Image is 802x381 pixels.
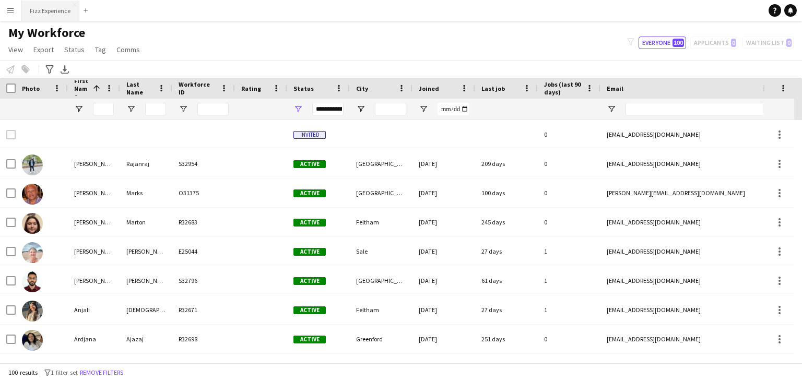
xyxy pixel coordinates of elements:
span: Active [293,248,326,256]
span: Status [293,85,314,92]
span: Rating [241,85,261,92]
button: Open Filter Menu [356,104,365,114]
div: [DATE] [412,208,475,236]
div: 100 days [475,178,538,207]
input: City Filter Input [375,103,406,115]
input: Last Name Filter Input [145,103,166,115]
div: [GEOGRAPHIC_DATA] [350,149,412,178]
div: [DATE] [412,237,475,266]
span: City [356,85,368,92]
img: Alexandra Marton [22,213,43,234]
div: R32698 [172,325,235,353]
div: Feltham [350,208,412,236]
div: R32683 [172,208,235,236]
div: [PERSON_NAME] [68,208,120,236]
div: Ajazaj [120,325,172,353]
div: S32796 [172,266,235,295]
div: 27 days [475,237,538,266]
div: [GEOGRAPHIC_DATA] [350,266,412,295]
div: S32954 [172,149,235,178]
button: Open Filter Menu [126,104,136,114]
div: O31375 [172,178,235,207]
div: 245 days [475,208,538,236]
app-action-btn: Export XLSX [58,63,71,76]
button: Remove filters [78,367,125,378]
div: [DATE] [412,325,475,353]
span: Active [293,336,326,343]
div: 27 days [475,295,538,324]
div: [DATE] [412,178,475,207]
div: Feltham [350,295,412,324]
span: Jobs (last 90 days) [544,80,582,96]
div: Ardjana [68,325,120,353]
span: First Name [74,77,89,100]
div: [DATE] [412,266,475,295]
span: Joined [419,85,439,92]
input: Row Selection is disabled for this row (unchecked) [6,130,16,139]
a: Comms [112,43,144,56]
a: Tag [91,43,110,56]
span: Invited [293,131,326,139]
input: Joined Filter Input [438,103,469,115]
button: Open Filter Menu [607,104,616,114]
button: Open Filter Menu [419,104,428,114]
div: [DEMOGRAPHIC_DATA] Villamer [120,295,172,324]
div: [GEOGRAPHIC_DATA] [350,178,412,207]
div: Marks [120,178,172,207]
div: 251 days [475,325,538,353]
span: Status [64,45,85,54]
div: 1 [538,295,600,324]
span: Active [293,189,326,197]
button: Open Filter Menu [293,104,303,114]
img: Ardjana Ajazaj [22,330,43,351]
div: 0 [538,325,600,353]
button: Open Filter Menu [74,104,84,114]
div: 209 days [475,149,538,178]
span: Photo [22,85,40,92]
span: Export [33,45,54,54]
div: 0 [538,178,600,207]
div: 0 [538,149,600,178]
div: 0 [538,208,600,236]
a: Export [29,43,58,56]
div: [PERSON_NAME] [68,149,120,178]
div: 1 [538,266,600,295]
div: R32671 [172,295,235,324]
div: E25044 [172,237,235,266]
span: Comms [116,45,140,54]
div: 0 [538,120,600,149]
div: [PERSON_NAME] [120,266,172,295]
div: Anjali [68,295,120,324]
input: First Name Filter Input [93,103,114,115]
div: [PERSON_NAME] [68,266,120,295]
span: Email [607,85,623,92]
img: Alan Marks [22,184,43,205]
div: Greenford [350,325,412,353]
span: Last Name [126,80,154,96]
a: View [4,43,27,56]
div: [PERSON_NAME] [68,237,120,266]
span: My Workforce [8,25,85,41]
div: [PERSON_NAME] [120,237,172,266]
a: Status [60,43,89,56]
img: Alpesh Kerai [22,271,43,292]
div: [DATE] [412,295,475,324]
input: Workforce ID Filter Input [197,103,229,115]
div: Sale [350,237,412,266]
div: [DATE] [412,149,475,178]
div: Marton [120,208,172,236]
span: 100 [673,39,684,47]
img: Anjali Hinduja Villamer [22,301,43,322]
div: Rajanraj [120,149,172,178]
button: Everyone100 [639,37,686,49]
span: Tag [95,45,106,54]
div: [PERSON_NAME] [68,178,120,207]
app-action-btn: Advanced filters [43,63,56,76]
span: Workforce ID [179,80,216,96]
span: Active [293,277,326,285]
span: Active [293,160,326,168]
div: 1 [538,237,600,266]
span: Last job [481,85,505,92]
img: Abishek Rajanraj [22,154,43,175]
span: View [8,45,23,54]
